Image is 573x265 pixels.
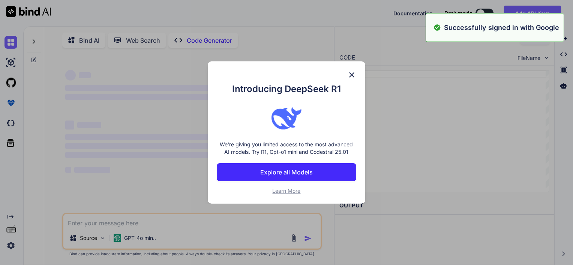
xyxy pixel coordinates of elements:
img: alert [433,22,441,33]
span: Learn More [272,188,300,194]
p: We're giving you limited access to the most advanced AI models. Try R1, Gpt-o1 mini and Codestral... [217,141,356,156]
h1: Introducing DeepSeek R1 [217,82,356,96]
button: Explore all Models [217,163,356,181]
img: bind logo [271,103,301,133]
img: close [347,70,356,79]
p: Explore all Models [260,168,313,177]
p: Successfully signed in with Google [444,22,559,33]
